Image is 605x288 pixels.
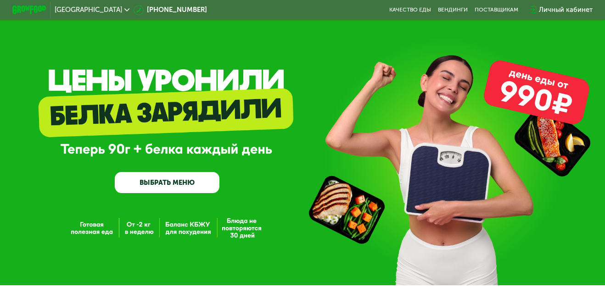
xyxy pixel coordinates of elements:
div: поставщикам [475,6,518,13]
a: Качество еды [389,6,431,13]
div: Личный кабинет [539,5,593,15]
a: [PHONE_NUMBER] [134,5,207,15]
a: ВЫБРАТЬ МЕНЮ [115,172,219,193]
span: [GEOGRAPHIC_DATA] [55,6,122,13]
a: Вендинги [438,6,468,13]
